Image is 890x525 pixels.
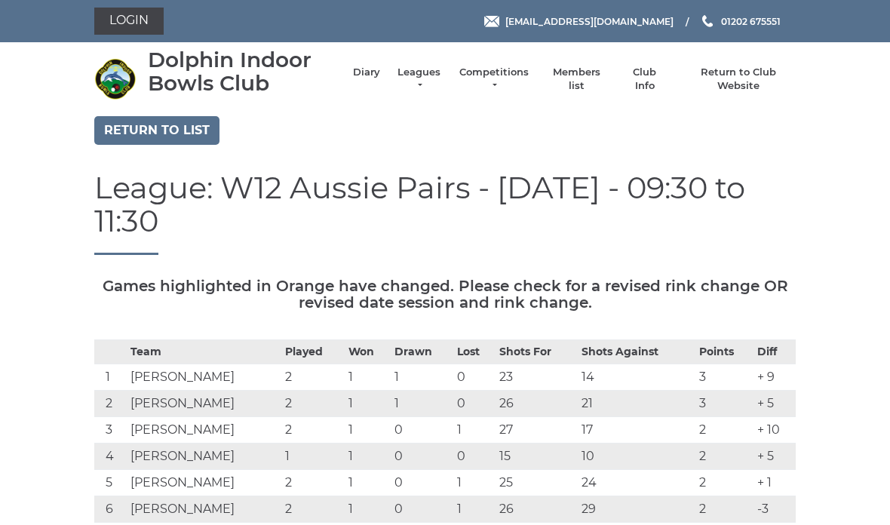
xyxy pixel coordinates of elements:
[127,469,281,496] td: [PERSON_NAME]
[458,66,530,93] a: Competitions
[281,390,344,416] td: 2
[94,390,127,416] td: 2
[695,496,754,522] td: 2
[578,364,695,390] td: 14
[94,171,796,255] h1: League: W12 Aussie Pairs - [DATE] - 09:30 to 11:30
[695,339,754,364] th: Points
[453,339,496,364] th: Lost
[453,390,496,416] td: 0
[753,496,796,522] td: -3
[695,390,754,416] td: 3
[753,443,796,469] td: + 5
[545,66,607,93] a: Members list
[753,469,796,496] td: + 1
[682,66,796,93] a: Return to Club Website
[700,14,781,29] a: Phone us 01202 675551
[578,390,695,416] td: 21
[345,390,391,416] td: 1
[391,364,453,390] td: 1
[353,66,380,79] a: Diary
[94,58,136,100] img: Dolphin Indoor Bowls Club
[127,339,281,364] th: Team
[753,339,796,364] th: Diff
[94,8,164,35] a: Login
[695,364,754,390] td: 3
[281,339,344,364] th: Played
[453,496,496,522] td: 1
[345,443,391,469] td: 1
[345,339,391,364] th: Won
[127,443,281,469] td: [PERSON_NAME]
[345,469,391,496] td: 1
[695,443,754,469] td: 2
[496,339,578,364] th: Shots For
[496,469,578,496] td: 25
[578,339,695,364] th: Shots Against
[484,16,499,27] img: Email
[753,390,796,416] td: + 5
[281,364,344,390] td: 2
[753,364,796,390] td: + 9
[281,469,344,496] td: 2
[391,469,453,496] td: 0
[391,390,453,416] td: 1
[496,443,578,469] td: 15
[281,443,344,469] td: 1
[496,390,578,416] td: 26
[127,364,281,390] td: [PERSON_NAME]
[127,496,281,522] td: [PERSON_NAME]
[578,443,695,469] td: 10
[753,416,796,443] td: + 10
[721,15,781,26] span: 01202 675551
[94,469,127,496] td: 5
[578,496,695,522] td: 29
[94,364,127,390] td: 1
[345,496,391,522] td: 1
[391,339,453,364] th: Drawn
[695,469,754,496] td: 2
[391,443,453,469] td: 0
[127,390,281,416] td: [PERSON_NAME]
[623,66,667,93] a: Club Info
[702,15,713,27] img: Phone us
[453,364,496,390] td: 0
[345,416,391,443] td: 1
[94,496,127,522] td: 6
[496,364,578,390] td: 23
[94,278,796,311] h5: Games highlighted in Orange have changed. Please check for a revised rink change OR revised date ...
[94,116,219,145] a: Return to list
[345,364,391,390] td: 1
[94,416,127,443] td: 3
[391,496,453,522] td: 0
[578,469,695,496] td: 24
[496,496,578,522] td: 26
[496,416,578,443] td: 27
[484,14,674,29] a: Email [EMAIL_ADDRESS][DOMAIN_NAME]
[453,443,496,469] td: 0
[578,416,695,443] td: 17
[695,416,754,443] td: 2
[453,416,496,443] td: 1
[505,15,674,26] span: [EMAIL_ADDRESS][DOMAIN_NAME]
[281,416,344,443] td: 2
[148,48,338,95] div: Dolphin Indoor Bowls Club
[453,469,496,496] td: 1
[94,443,127,469] td: 4
[127,416,281,443] td: [PERSON_NAME]
[281,496,344,522] td: 2
[395,66,443,93] a: Leagues
[391,416,453,443] td: 0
